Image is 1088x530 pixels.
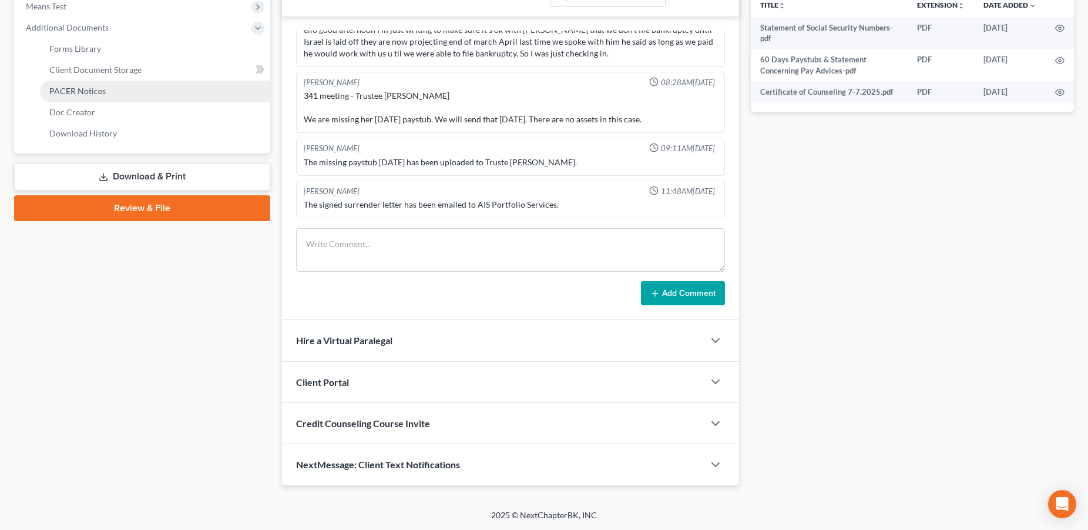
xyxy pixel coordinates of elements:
span: Additional Documents [26,22,109,32]
div: ello good afternoon I'm just writing to make sure it's ok with [PERSON_NAME] that we don't file b... [304,24,717,59]
td: PDF [908,17,974,49]
td: Statement of Social Security Numbers-pdf [751,17,908,49]
a: Titleunfold_more [760,1,785,9]
span: Hire a Virtual Paralegal [296,335,392,346]
div: [PERSON_NAME] [304,143,360,154]
td: [DATE] [974,81,1046,102]
span: Client Portal [296,376,349,388]
td: [DATE] [974,17,1046,49]
div: The signed surrender letter has been emailed to AIS Portfolio Services. [304,199,717,211]
td: Certificate of Counseling 7-7.2025.pdf [751,81,908,102]
a: Client Document Storage [40,59,270,81]
td: 60 Days Paystubs & Statement Concerning Pay Advices-pdf [751,49,908,81]
a: Download History [40,123,270,144]
span: NextMessage: Client Text Notifications [296,459,460,470]
div: [PERSON_NAME] [304,186,360,197]
td: PDF [908,49,974,81]
span: Forms Library [49,44,101,54]
span: Means Test [26,1,66,11]
td: PDF [908,81,974,102]
div: Open Intercom Messenger [1048,490,1076,518]
span: Credit Counseling Course Invite [296,418,430,429]
span: 11:48AM[DATE] [661,186,715,197]
a: Forms Library [40,38,270,59]
a: Doc Creator [40,102,270,123]
div: The missing paystub [DATE] has been uploaded to Truste [PERSON_NAME]. [304,156,717,168]
i: expand_more [1029,2,1036,9]
td: [DATE] [974,49,1046,81]
a: Review & File [14,195,270,221]
div: 341 meeting - Trustee [PERSON_NAME] We are missing her [DATE] paystub. We will send that [DATE]. ... [304,90,717,125]
i: unfold_more [958,2,965,9]
div: [PERSON_NAME] [304,77,360,88]
a: PACER Notices [40,81,270,102]
a: Date Added expand_more [983,1,1036,9]
a: Download & Print [14,163,270,191]
span: Download History [49,128,117,138]
span: PACER Notices [49,86,106,96]
span: 09:11AM[DATE] [661,143,715,154]
i: unfold_more [778,2,785,9]
span: Doc Creator [49,107,95,117]
span: 08:28AM[DATE] [661,77,715,88]
a: Extensionunfold_more [917,1,965,9]
span: Client Document Storage [49,65,142,75]
button: Add Comment [641,281,725,306]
